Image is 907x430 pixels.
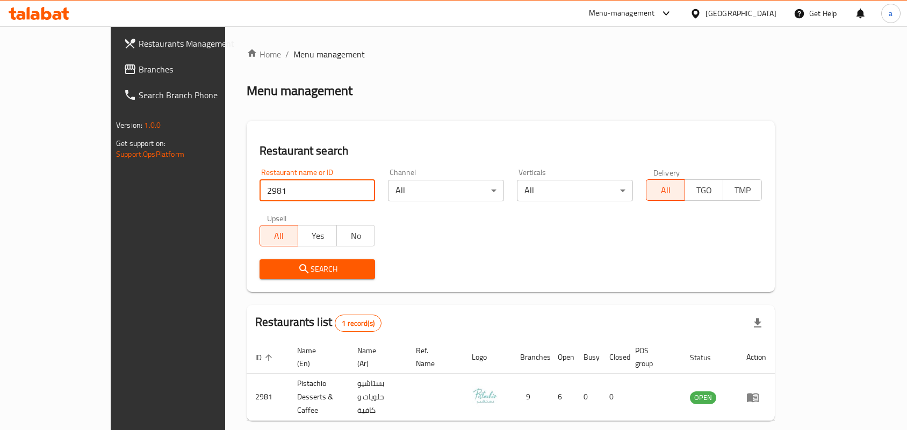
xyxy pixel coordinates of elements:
[268,263,367,276] span: Search
[653,169,680,176] label: Delivery
[303,228,333,244] span: Yes
[388,180,504,201] div: All
[260,225,299,246] button: All
[247,48,281,61] a: Home
[601,374,627,421] td: 0
[260,180,376,201] input: Search for restaurant name or ID..
[298,225,337,246] button: Yes
[472,382,499,409] img: Pistachio Desserts & Caffee
[255,351,276,364] span: ID
[651,183,681,198] span: All
[549,374,575,421] td: 6
[549,341,575,374] th: Open
[247,48,775,61] nav: breadcrumb
[512,341,549,374] th: Branches
[635,344,668,370] span: POS group
[144,118,161,132] span: 1.0.0
[115,82,262,108] a: Search Branch Phone
[260,259,376,279] button: Search
[706,8,776,19] div: [GEOGRAPHIC_DATA]
[116,118,142,132] span: Version:
[685,179,724,201] button: TGO
[723,179,762,201] button: TMP
[335,315,381,332] div: Total records count
[116,136,165,150] span: Get support on:
[690,351,725,364] span: Status
[247,341,775,421] table: enhanced table
[690,391,716,404] span: OPEN
[728,183,758,198] span: TMP
[260,143,762,159] h2: Restaurant search
[738,341,775,374] th: Action
[746,391,766,404] div: Menu
[139,63,254,76] span: Branches
[349,374,407,421] td: بستاشيو حلويات و كافية
[341,228,371,244] span: No
[601,341,627,374] th: Closed
[335,318,381,329] span: 1 record(s)
[575,374,601,421] td: 0
[297,344,336,370] span: Name (En)
[289,374,349,421] td: Pistachio Desserts & Caffee
[745,310,771,336] div: Export file
[416,344,450,370] span: Ref. Name
[247,82,352,99] h2: Menu management
[285,48,289,61] li: /
[247,374,289,421] td: 2981
[889,8,892,19] span: a
[517,180,633,201] div: All
[357,344,394,370] span: Name (Ar)
[689,183,719,198] span: TGO
[267,214,287,222] label: Upsell
[575,341,601,374] th: Busy
[293,48,365,61] span: Menu management
[589,7,655,20] div: Menu-management
[115,56,262,82] a: Branches
[336,225,376,246] button: No
[139,89,254,101] span: Search Branch Phone
[115,31,262,56] a: Restaurants Management
[512,374,549,421] td: 9
[264,228,294,244] span: All
[116,147,184,161] a: Support.OpsPlatform
[139,37,254,50] span: Restaurants Management
[255,314,381,332] h2: Restaurants list
[646,179,685,201] button: All
[463,341,512,374] th: Logo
